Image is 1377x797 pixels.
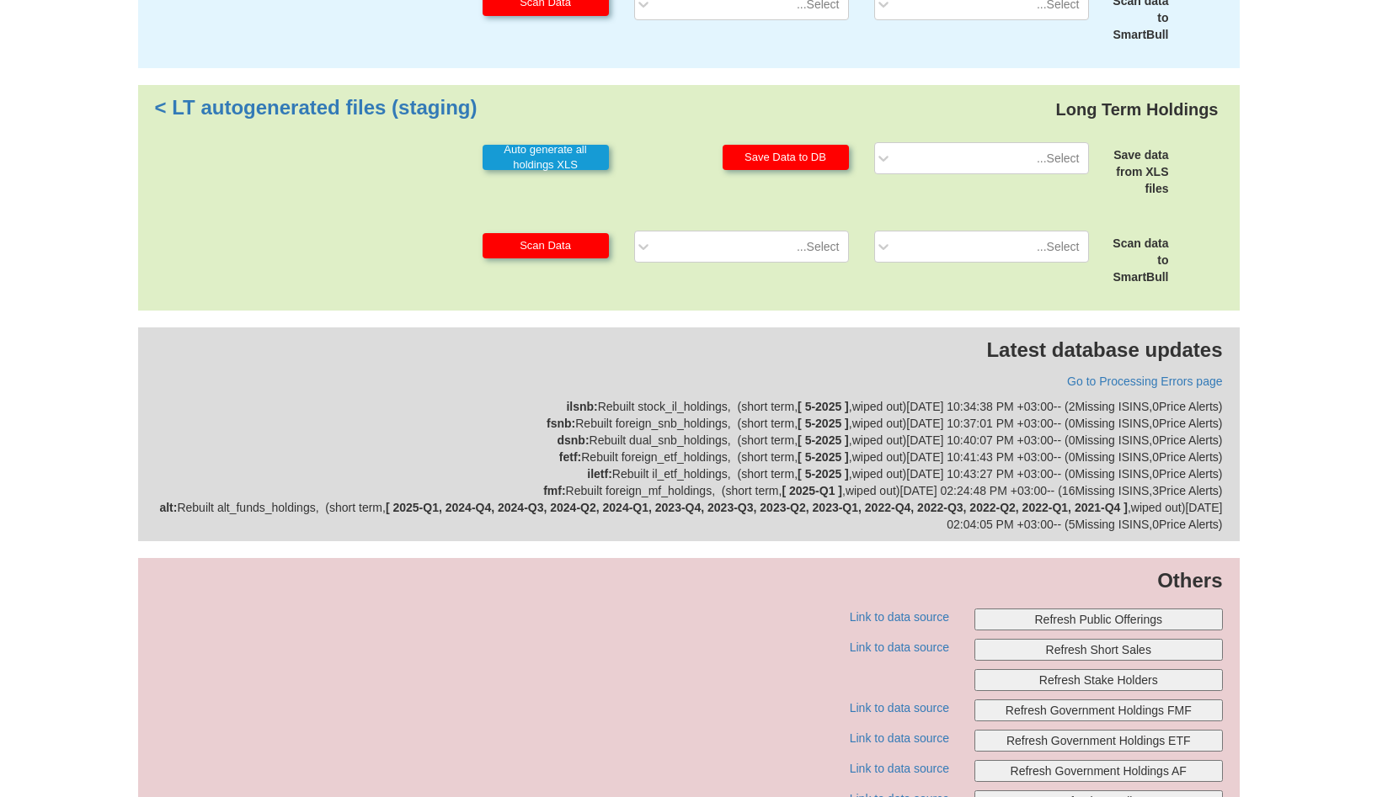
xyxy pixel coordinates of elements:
p: Others [155,566,1223,595]
div: Long Term Holdings [1052,93,1223,126]
div: Select... [797,238,840,255]
b: [ 5-2025 ] [798,400,849,413]
b: [ 5-2025 ] [798,467,849,481]
div: Select... [1037,238,1080,255]
strong: iletf : [587,467,612,481]
a: Link to data source [850,610,949,624]
button: Refresh Stake Holders [974,669,1223,691]
strong: fetf : [559,450,581,464]
p: Latest database updates [155,336,1223,364]
div: Rebuilt foreign_etf_holdings , ( short term , , wiped out ) [DATE] 10:41:43 PM +03:00 -- ( 0 Miss... [155,449,1223,465]
strong: alt : [159,501,177,514]
button: Refresh Government Holdings FMF [974,699,1223,721]
b: [ 2025-Q1 ] [782,484,842,497]
strong: dsnb : [557,433,589,447]
b: [ 5-2025 ] [798,417,849,430]
div: Rebuilt alt_funds_holdings , ( short term , , wiped out ) [DATE] 02:04:05 PM +03:00 -- ( 5 Missin... [155,499,1223,533]
div: Select... [1037,150,1080,167]
button: Refresh Public Offerings [974,608,1223,630]
a: Link to data source [850,701,949,715]
button: Save Data to DB [723,145,849,170]
button: Auto generate all holdings XLS [483,145,609,170]
b: [ 5-2025 ] [798,433,849,447]
a: Go to Processing Errors page [1067,375,1222,388]
a: Link to data source [850,731,949,745]
a: LT autogenerated files (staging) > [155,96,478,119]
a: Link to data source [850,762,949,775]
button: Scan Data [483,233,609,258]
strong: fsnb : [547,417,575,430]
button: Refresh Government Holdings ETF [974,730,1223,752]
div: Rebuilt il_etf_holdings , ( short term , , wiped out ) [DATE] 10:43:27 PM +03:00 -- ( 0 Missing I... [155,465,1223,482]
a: Link to data source [850,640,949,654]
button: Refresh Short Sales [974,639,1223,661]
b: [ 5-2025 ] [798,450,849,464]
div: Save data from XLS files [1102,146,1169,197]
div: Scan data to SmartBull [1102,235,1169,285]
div: Rebuilt foreign_snb_holdings , ( short term , , wiped out ) [DATE] 10:37:01 PM +03:00 -- ( 0 Miss... [155,415,1223,432]
strong: ilsnb : [566,400,597,413]
div: Rebuilt dual_snb_holdings , ( short term , , wiped out ) [DATE] 10:40:07 PM +03:00 -- ( 0 Missing... [155,432,1223,449]
button: Refresh Government Holdings AF [974,760,1223,782]
div: Rebuilt stock_il_holdings , ( short term , , wiped out ) [DATE] 10:34:38 PM +03:00 -- ( 2 Missing... [155,398,1223,415]
div: Rebuilt foreign_mf_holdings , ( short term , , wiped out ) [DATE] 02:24:48 PM +03:00 -- ( 16 Miss... [155,482,1223,499]
strong: fmf : [543,484,565,497]
b: [ 2025-Q1, 2024-Q4, 2024-Q3, 2024-Q2, 2024-Q1, 2023-Q4, 2023-Q3, 2023-Q2, 2023-Q1, 2022-Q4, 2022-... [386,501,1128,514]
